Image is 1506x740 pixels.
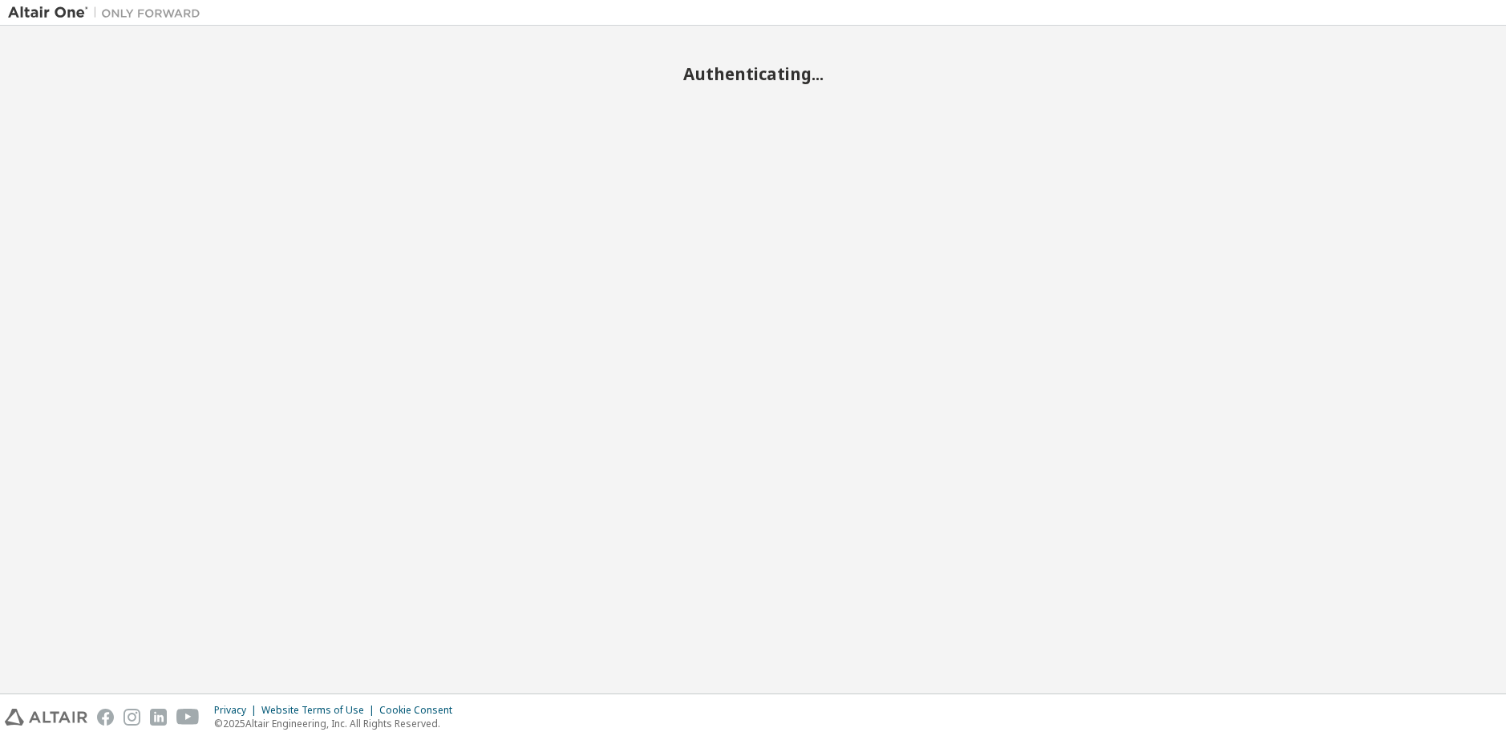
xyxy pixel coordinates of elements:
[97,709,114,726] img: facebook.svg
[123,709,140,726] img: instagram.svg
[150,709,167,726] img: linkedin.svg
[176,709,200,726] img: youtube.svg
[8,5,208,21] img: Altair One
[261,704,379,717] div: Website Terms of Use
[8,63,1498,84] h2: Authenticating...
[214,704,261,717] div: Privacy
[214,717,462,730] p: © 2025 Altair Engineering, Inc. All Rights Reserved.
[379,704,462,717] div: Cookie Consent
[5,709,87,726] img: altair_logo.svg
